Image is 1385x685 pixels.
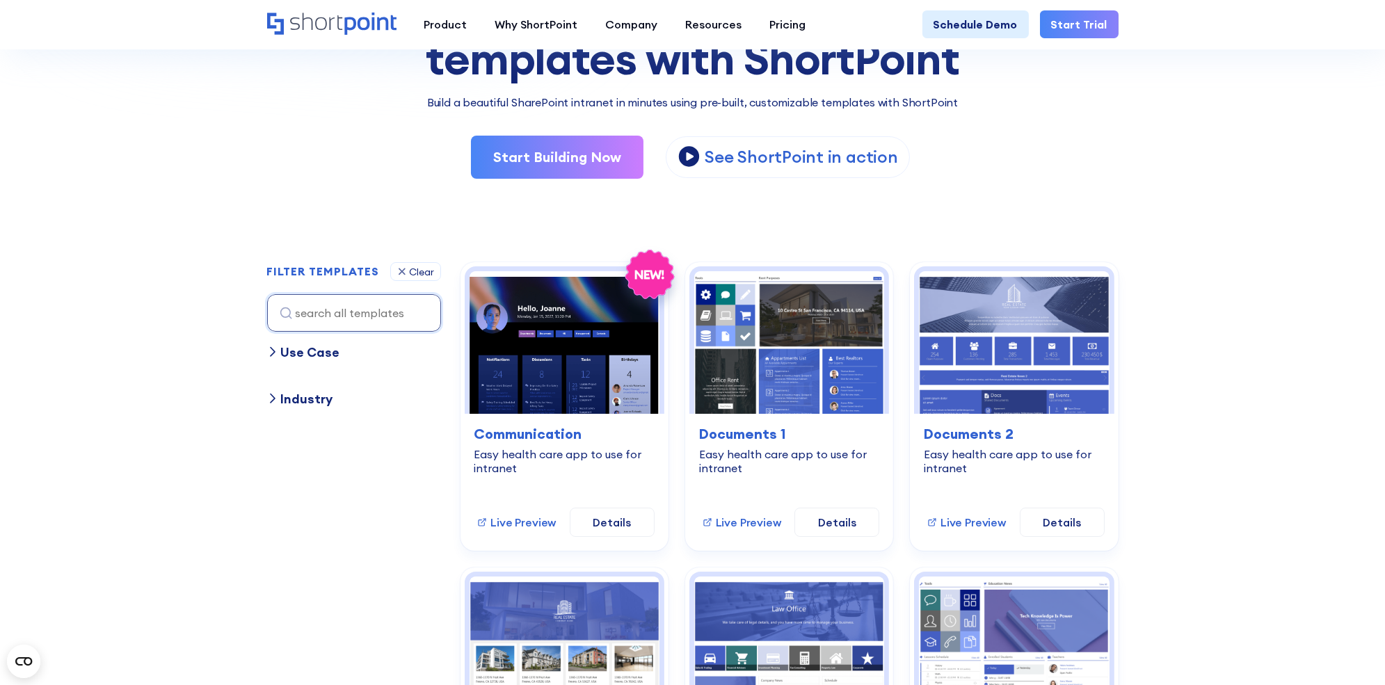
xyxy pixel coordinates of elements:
[666,136,909,178] a: open lightbox
[919,271,1109,414] img: Documents 2
[694,271,884,414] img: Documents 1
[495,16,578,33] div: Why ShortPoint
[267,94,1119,111] p: Build a beautiful SharePoint intranet in minutes using pre-built, customizable templates with Sho...
[705,146,897,168] p: See ShortPoint in action
[606,16,658,33] div: Company
[699,424,879,444] h3: Documents 1
[281,343,340,362] div: Use Case
[410,267,435,277] div: Clear
[770,16,806,33] div: Pricing
[1315,618,1385,685] iframe: Chat Widget
[1020,508,1105,537] a: Details
[481,10,592,38] a: Why ShortPoint
[592,10,672,38] a: Company
[756,10,820,38] a: Pricing
[927,514,1006,531] a: Live Preview
[424,16,467,33] div: Product
[477,514,556,531] a: Live Preview
[470,271,659,414] img: Communication
[474,447,655,475] div: Easy health care app to use for intranet
[7,645,40,678] button: Open CMP widget
[570,508,655,537] a: Details
[1040,10,1119,38] a: Start Trial
[474,424,655,444] h3: Communication
[686,16,742,33] div: Resources
[924,424,1104,444] h3: Documents 2
[702,514,781,531] a: Live Preview
[672,10,756,38] a: Resources
[267,13,397,36] a: Home
[922,10,1029,38] a: Schedule Demo
[410,10,481,38] a: Product
[471,136,643,179] a: Start Building Now
[267,266,379,278] h2: FILTER TEMPLATES
[794,508,879,537] a: Details
[699,447,879,475] div: Easy health care app to use for intranet
[281,389,333,408] div: Industry
[267,294,441,332] input: search all templates
[924,447,1104,475] div: Easy health care app to use for intranet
